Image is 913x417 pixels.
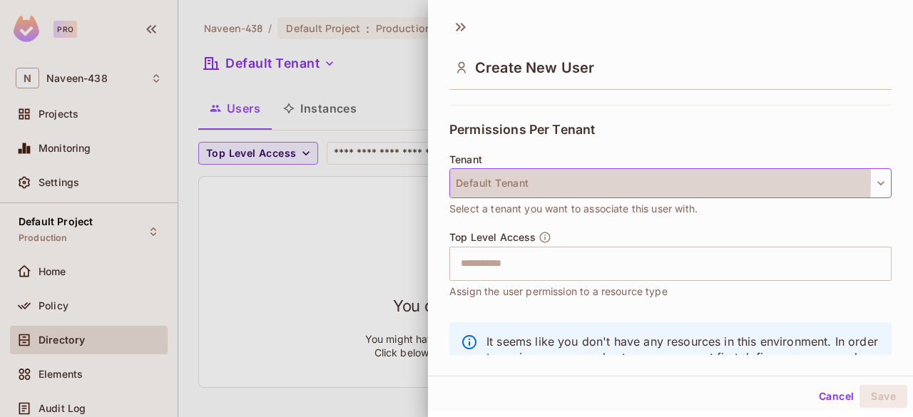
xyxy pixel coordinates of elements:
[449,201,698,217] span: Select a tenant you want to associate this user with.
[486,334,880,381] p: It seems like you don't have any resources in this environment. In order to assign resource roles...
[475,59,594,76] span: Create New User
[449,284,668,299] span: Assign the user permission to a resource type
[813,385,860,408] button: Cancel
[449,123,595,137] span: Permissions Per Tenant
[860,385,907,408] button: Save
[449,232,536,243] span: Top Level Access
[884,262,887,264] button: Open
[449,154,482,165] span: Tenant
[449,168,892,198] button: Default Tenant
